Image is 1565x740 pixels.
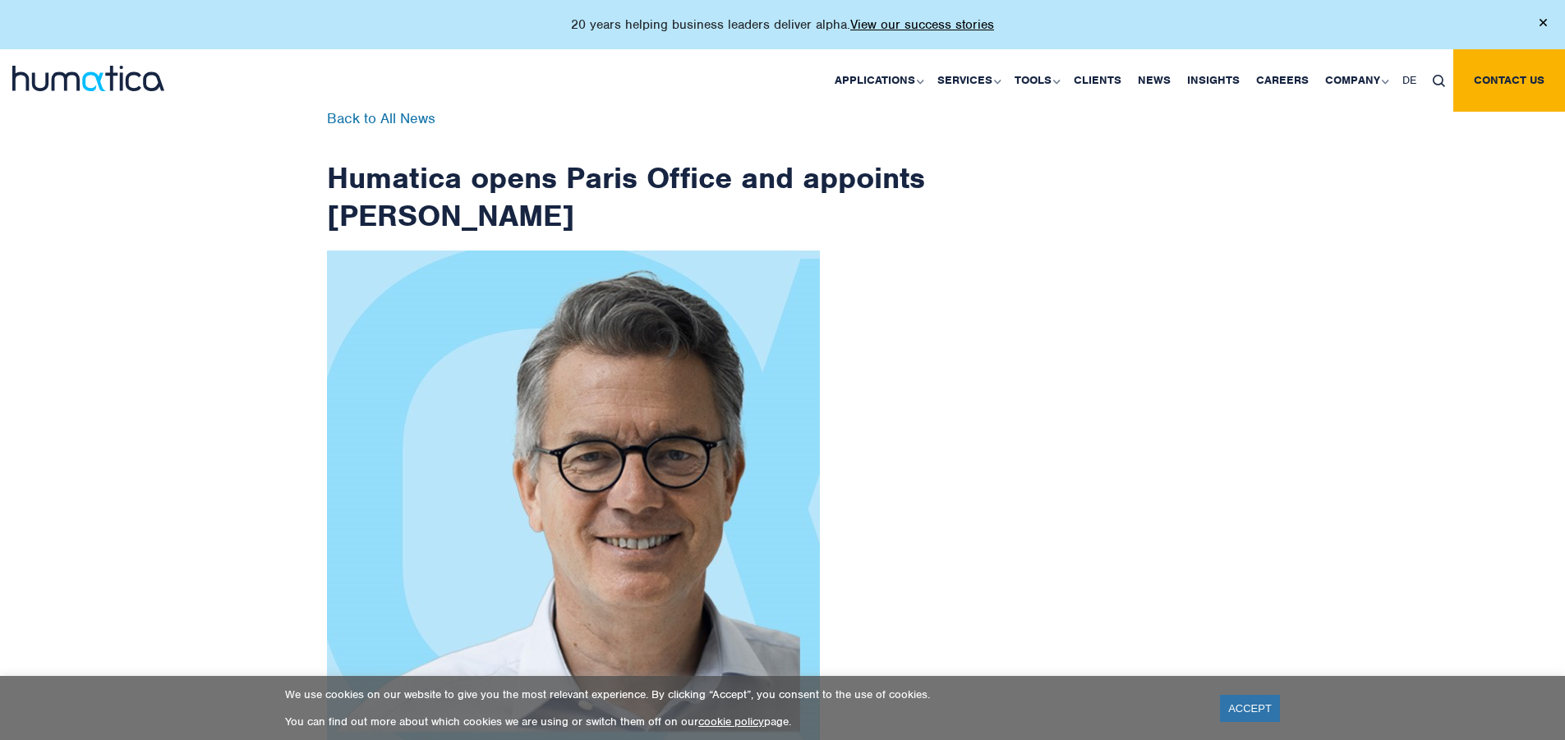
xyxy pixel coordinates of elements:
span: DE [1402,73,1416,87]
a: ACCEPT [1220,695,1280,722]
a: Tools [1006,49,1066,112]
a: View our success stories [850,16,994,33]
a: Applications [826,49,929,112]
a: Back to All News [327,109,435,127]
a: DE [1394,49,1425,112]
p: We use cookies on our website to give you the most relevant experience. By clicking “Accept”, you... [285,687,1199,701]
a: Company [1317,49,1394,112]
img: search_icon [1433,75,1445,87]
a: Contact us [1453,49,1565,112]
a: Careers [1248,49,1317,112]
a: Insights [1179,49,1248,112]
a: cookie policy [698,715,764,729]
a: Clients [1066,49,1130,112]
h1: Humatica opens Paris Office and appoints [PERSON_NAME] [327,112,927,234]
p: 20 years helping business leaders deliver alpha. [571,16,994,33]
a: Services [929,49,1006,112]
a: News [1130,49,1179,112]
p: You can find out more about which cookies we are using or switch them off on our page. [285,715,1199,729]
img: logo [12,66,164,91]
